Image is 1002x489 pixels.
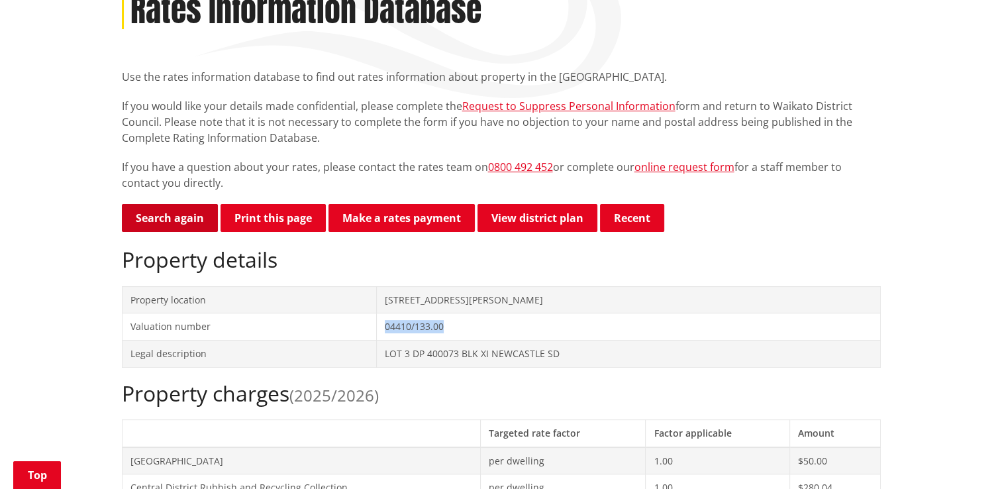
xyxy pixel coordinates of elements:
td: 1.00 [646,447,790,474]
a: online request form [634,160,734,174]
a: Search again [122,204,218,232]
p: If you would like your details made confidential, please complete the form and return to Waikato ... [122,98,881,146]
td: Property location [122,286,376,313]
th: Amount [790,419,880,447]
a: Request to Suppress Personal Information [462,99,676,113]
iframe: Messenger Launcher [941,433,989,481]
td: Valuation number [122,313,376,341]
td: [STREET_ADDRESS][PERSON_NAME] [376,286,880,313]
th: Targeted rate factor [480,419,646,447]
a: 0800 492 452 [488,160,553,174]
h2: Property details [122,247,881,272]
a: Top [13,461,61,489]
td: LOT 3 DP 400073 BLK XI NEWCASTLE SD [376,340,880,367]
h2: Property charges [122,381,881,406]
td: 04410/133.00 [376,313,880,341]
span: (2025/2026) [289,384,379,406]
th: Factor applicable [646,419,790,447]
a: View district plan [477,204,597,232]
a: Make a rates payment [328,204,475,232]
p: Use the rates information database to find out rates information about property in the [GEOGRAPHI... [122,69,881,85]
td: Legal description [122,340,376,367]
td: [GEOGRAPHIC_DATA] [122,447,480,474]
button: Recent [600,204,664,232]
p: If you have a question about your rates, please contact the rates team on or complete our for a s... [122,159,881,191]
td: per dwelling [480,447,646,474]
td: $50.00 [790,447,880,474]
button: Print this page [221,204,326,232]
